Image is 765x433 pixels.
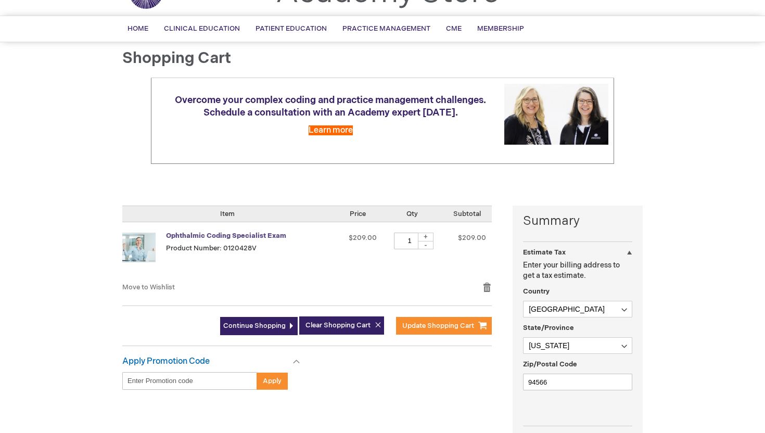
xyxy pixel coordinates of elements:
span: CME [446,24,462,33]
p: Enter your billing address to get a tax estimate. [523,260,632,281]
span: Home [127,24,148,33]
span: Qty [406,210,418,218]
span: Continue Shopping [223,322,286,330]
span: Overcome your complex coding and practice management challenges. Schedule a consultation with an ... [175,95,486,118]
span: Apply [263,377,282,385]
a: Move to Wishlist [122,283,175,291]
span: Country [523,287,550,296]
input: Qty [394,233,425,249]
div: - [418,241,433,249]
span: Update Shopping Cart [402,322,474,330]
strong: Estimate Tax [523,248,566,257]
img: Ophthalmic Coding Specialist Exam [122,233,156,266]
span: Subtotal [453,210,481,218]
span: Price [350,210,366,218]
input: Enter Promotion code [122,372,257,390]
div: + [418,233,433,241]
a: Ophthalmic Coding Specialist Exam [122,233,166,272]
span: Membership [477,24,524,33]
span: $209.00 [458,234,486,242]
span: Product Number: 0120428V [166,244,257,252]
button: Clear Shopping Cart [299,316,384,335]
strong: Summary [523,212,632,230]
img: Schedule a consultation with an Academy expert today [504,84,608,145]
button: Update Shopping Cart [396,317,492,335]
button: Apply [257,372,288,390]
span: Shopping Cart [122,49,231,68]
a: Continue Shopping [220,317,298,335]
span: Item [220,210,235,218]
span: Patient Education [256,24,327,33]
a: Learn more [309,125,353,135]
span: Clear Shopping Cart [305,321,371,329]
span: Zip/Postal Code [523,360,577,368]
span: State/Province [523,324,574,332]
strong: Apply Promotion Code [122,356,210,366]
span: Practice Management [342,24,430,33]
a: Ophthalmic Coding Specialist Exam [166,232,286,240]
span: Clinical Education [164,24,240,33]
span: $209.00 [349,234,377,242]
